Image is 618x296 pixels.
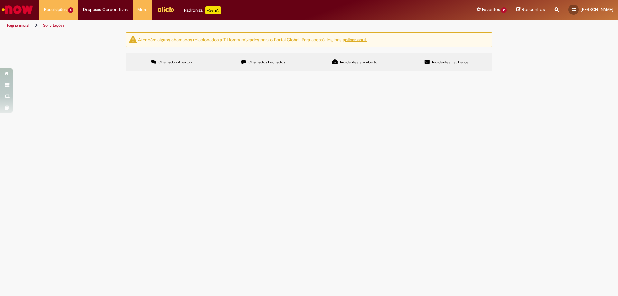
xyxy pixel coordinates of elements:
span: CZ [572,7,576,12]
span: Requisições [44,6,67,13]
span: Chamados Fechados [248,60,285,65]
span: Incidentes em aberto [340,60,377,65]
p: +GenAi [205,6,221,14]
div: Padroniza [184,6,221,14]
span: 4 [68,7,73,13]
a: clicar aqui. [345,36,367,42]
a: Solicitações [43,23,65,28]
span: Despesas Corporativas [83,6,128,13]
ul: Trilhas de página [5,20,407,32]
a: Rascunhos [516,7,545,13]
span: [PERSON_NAME] [581,7,613,12]
span: 2 [501,7,507,13]
ng-bind-html: Atenção: alguns chamados relacionados a T.I foram migrados para o Portal Global. Para acessá-los,... [138,36,367,42]
span: Rascunhos [522,6,545,13]
span: Chamados Abertos [158,60,192,65]
span: More [137,6,147,13]
span: Incidentes Fechados [432,60,469,65]
a: Página inicial [7,23,29,28]
span: Favoritos [482,6,500,13]
img: ServiceNow [1,3,34,16]
img: click_logo_yellow_360x200.png [157,5,174,14]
